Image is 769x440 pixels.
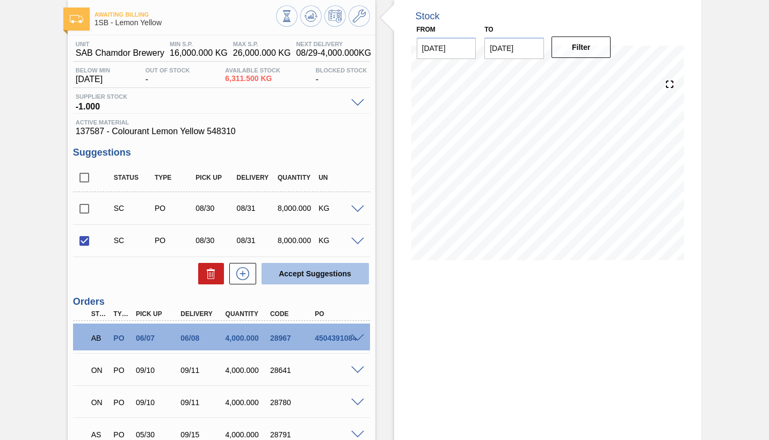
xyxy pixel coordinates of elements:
button: Schedule Inventory [324,5,346,27]
div: Purchase order [111,334,133,342]
div: - [313,67,370,84]
p: ON [91,366,108,375]
div: 08/31/2025 [234,204,278,212]
div: 4504391084 [312,334,361,342]
div: Purchase order [111,430,133,439]
span: Next Delivery [296,41,371,47]
span: MAX S.P. [233,41,291,47]
div: Awaiting Billing [89,326,111,350]
span: Awaiting Billing [95,11,276,18]
div: Accept Suggestions [256,262,370,285]
div: 28791 [267,430,316,439]
div: 4,000.000 [223,398,272,407]
div: 09/11/2025 [178,398,227,407]
div: Suggestion Created [111,236,155,245]
div: 06/07/2025 [133,334,182,342]
span: 16,000.000 KG [170,48,228,58]
div: 28780 [267,398,316,407]
p: ON [91,398,108,407]
div: 8,000.000 [275,236,319,245]
div: 09/11/2025 [178,366,227,375]
span: 26,000.000 KG [233,48,291,58]
div: Quantity [275,174,319,181]
p: AS [91,430,108,439]
img: Ícone [70,15,83,23]
span: Blocked Stock [316,67,367,74]
div: Type [152,174,196,181]
div: Purchase order [152,236,196,245]
button: Update Chart [300,5,322,27]
div: UN [316,174,360,181]
label: From [417,26,436,33]
div: Stock [416,11,440,22]
div: Negotiating Order [89,358,111,382]
span: Available Stock [225,67,280,74]
div: Type [111,310,133,318]
div: New suggestion [224,263,256,284]
div: 08/30/2025 [193,204,237,212]
div: Purchase order [152,204,196,212]
span: Below Min [76,67,110,74]
div: - [143,67,193,84]
div: 09/10/2025 [133,366,182,375]
div: Status [111,174,155,181]
div: Pick up [133,310,182,318]
div: 8,000.000 [275,204,319,212]
span: 137587 - Colourant Lemon Yellow 548310 [76,127,367,136]
div: 4,000.000 [223,430,272,439]
input: mm/dd/yyyy [484,38,544,59]
div: 28967 [267,334,316,342]
p: AB [91,334,108,342]
div: PO [312,310,361,318]
div: 05/30/2025 [133,430,182,439]
div: 09/10/2025 [133,398,182,407]
h3: Suggestions [73,147,370,158]
div: 06/08/2025 [178,334,227,342]
span: Active Material [76,119,367,126]
div: Step [89,310,111,318]
input: mm/dd/yyyy [417,38,476,59]
span: -1.000 [76,100,346,111]
div: Delete Suggestions [193,263,224,284]
button: Go to Master Data / General [349,5,370,27]
span: Supplier Stock [76,93,346,100]
div: Suggestion Created [111,204,155,212]
div: KG [316,236,360,245]
button: Stocks Overview [276,5,298,27]
div: Pick up [193,174,237,181]
h3: Orders [73,296,370,307]
div: 09/15/2025 [178,430,227,439]
div: 28641 [267,366,316,375]
div: Purchase order [111,398,133,407]
span: Out Of Stock [146,67,190,74]
div: 08/31/2025 [234,236,278,245]
div: 4,000.000 [223,366,272,375]
span: SAB Chamdor Brewery [76,48,164,58]
span: 08/29 - 4,000.000 KG [296,48,371,58]
div: KG [316,204,360,212]
div: 4,000.000 [223,334,272,342]
div: Quantity [223,310,272,318]
button: Filter [552,36,611,58]
span: Unit [76,41,164,47]
div: Delivery [178,310,227,318]
span: 6,311.500 KG [225,75,280,83]
div: Code [267,310,316,318]
div: 08/30/2025 [193,236,237,245]
span: [DATE] [76,75,110,84]
div: Purchase order [111,366,133,375]
span: 1SB - Lemon Yellow [95,19,276,27]
label: to [484,26,493,33]
div: Delivery [234,174,278,181]
span: MIN S.P. [170,41,228,47]
div: Negotiating Order [89,391,111,414]
button: Accept Suggestions [262,263,369,284]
